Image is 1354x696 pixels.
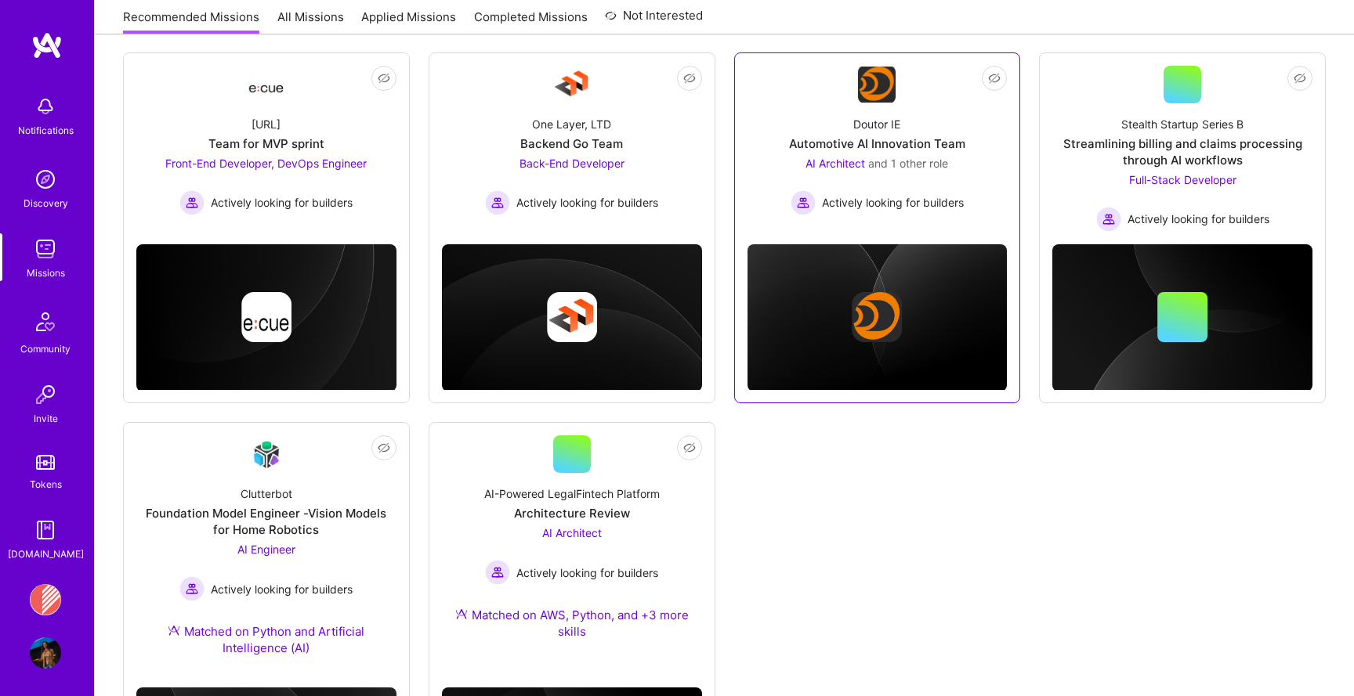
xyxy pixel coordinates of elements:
[1052,244,1312,391] img: cover
[248,436,285,473] img: Company Logo
[442,607,702,640] div: Matched on AWS, Python, and +3 more skills
[179,190,205,215] img: Actively looking for builders
[378,72,390,85] i: icon EyeClosed
[1294,72,1306,85] i: icon EyeClosed
[136,244,396,391] img: cover
[277,9,344,34] a: All Missions
[18,122,74,139] div: Notifications
[8,546,84,562] div: [DOMAIN_NAME]
[1121,116,1244,132] div: Stealth Startup Series B
[542,526,602,539] span: AI Architect
[442,244,702,391] img: cover
[136,66,396,222] a: Company Logo[URL]Team for MVP sprintFront-End Developer, DevOps Engineer Actively looking for bui...
[237,543,295,556] span: AI Engineer
[30,164,61,195] img: discovery
[30,233,61,265] img: teamwork
[748,66,1008,222] a: Company LogoDoutor IEAutomotive AI Innovation TeamAI Architect and 1 other roleActively looking f...
[553,66,591,103] img: Company Logo
[605,6,703,34] a: Not Interested
[252,116,281,132] div: [URL]
[520,135,623,152] div: Backend Go Team
[136,505,396,538] div: Foundation Model Engineer -Vision Models for Home Robotics
[853,116,900,132] div: Doutor IE
[136,623,396,656] div: Matched on Python and Artificial Intelligence (AI)
[208,135,324,152] div: Team for MVP sprint
[485,190,510,215] img: Actively looking for builders
[484,485,660,502] div: AI-Powered LegalFintech Platform
[165,157,367,170] span: Front-End Developer, DevOps Engineer
[211,194,353,211] span: Actively looking for builders
[514,505,630,521] div: Architecture Review
[1128,211,1269,227] span: Actively looking for builders
[868,157,948,170] span: and 1 other role
[516,194,658,211] span: Actively looking for builders
[241,292,291,342] img: Company logo
[1052,66,1312,232] a: Stealth Startup Series BStreamlining billing and claims processing through AI workflowsFull-Stack...
[520,157,625,170] span: Back-End Developer
[442,66,702,222] a: Company LogoOne Layer, LTDBackend Go TeamBack-End Developer Actively looking for buildersActively...
[361,9,456,34] a: Applied Missions
[858,67,896,103] img: Company Logo
[683,72,696,85] i: icon EyeClosed
[1129,173,1236,186] span: Full-Stack Developer
[123,9,259,34] a: Recommended Missions
[31,31,63,60] img: logo
[27,265,65,281] div: Missions
[532,116,611,132] div: One Layer, LTD
[547,292,597,342] img: Company logo
[791,190,816,215] img: Actively looking for builders
[30,584,61,615] img: Banjo Health: AI Coding Tools Enablement Workshop
[378,442,390,454] i: icon EyeClosed
[20,341,71,357] div: Community
[26,584,65,615] a: Banjo Health: AI Coding Tools Enablement Workshop
[34,410,58,427] div: Invite
[30,637,61,669] img: User Avatar
[988,72,1001,85] i: icon EyeClosed
[485,560,510,585] img: Actively looking for builders
[683,442,696,454] i: icon EyeClosed
[26,637,65,669] a: User Avatar
[748,244,1008,391] img: cover
[30,379,61,410] img: Invite
[30,91,61,122] img: bell
[1052,135,1312,168] div: Streamlining billing and claims processing through AI workflows
[248,70,285,99] img: Company Logo
[168,624,180,636] img: Ateam Purple Icon
[789,135,965,152] div: Automotive AI Innovation Team
[455,608,468,620] img: Ateam Purple Icon
[30,514,61,546] img: guide book
[30,476,62,492] div: Tokens
[1096,207,1121,232] img: Actively looking for builders
[211,581,353,597] span: Actively looking for builders
[36,455,55,470] img: tokens
[474,9,588,34] a: Completed Missions
[516,564,658,581] span: Actively looking for builders
[136,435,396,675] a: Company LogoClutterbotFoundation Model Engineer -Vision Models for Home RoboticsAI Engineer Activ...
[241,485,292,502] div: Clutterbot
[179,576,205,601] img: Actively looking for builders
[852,292,902,342] img: Company logo
[24,195,68,211] div: Discovery
[806,157,865,170] span: AI Architect
[27,303,64,341] img: Community
[442,435,702,658] a: AI-Powered LegalFintech PlatformArchitecture ReviewAI Architect Actively looking for buildersActi...
[822,194,964,211] span: Actively looking for builders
